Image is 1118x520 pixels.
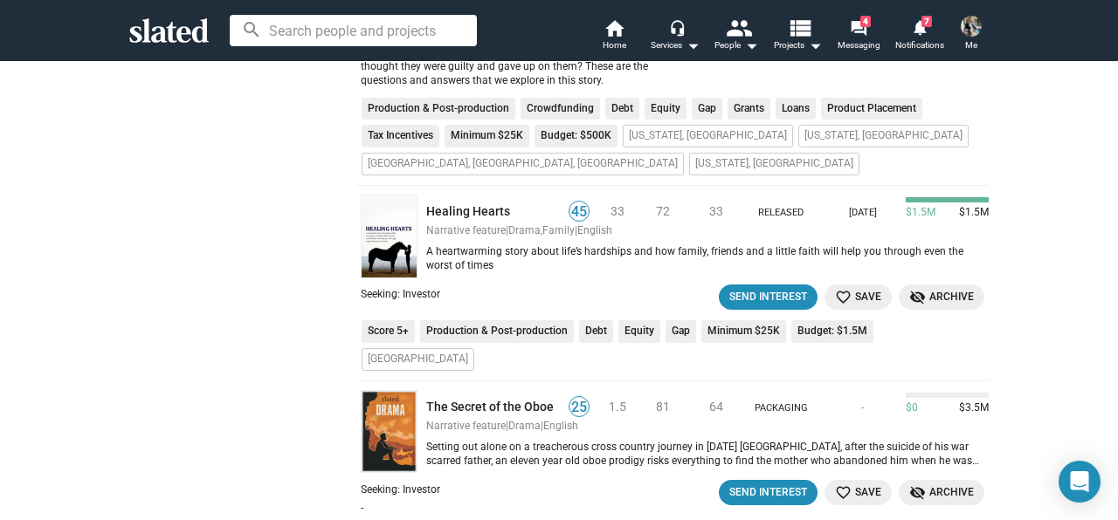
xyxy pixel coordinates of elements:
span: Drama, [508,224,542,236]
li: Grants [728,98,770,120]
span: Archive [909,483,974,502]
span: Home [603,35,626,56]
li: [GEOGRAPHIC_DATA], [GEOGRAPHIC_DATA], [GEOGRAPHIC_DATA] [362,153,684,175]
button: Send Interest [719,480,818,505]
button: Archive [899,284,984,310]
li: Tax Incentives [362,125,439,147]
li: Production & Post-production [362,98,515,120]
span: Projects [774,35,822,56]
button: Send Interest [719,284,818,310]
li: Product Placement [821,98,922,120]
li: Score 5+ [362,320,415,343]
a: Healing Hearts [426,203,558,220]
a: 7Notifications [889,17,950,56]
button: Archive [899,480,984,505]
span: 81 [656,400,670,414]
li: Gap [666,320,696,343]
span: English [543,420,578,432]
span: Drama [508,420,541,432]
span: 1.5 [609,400,626,414]
span: Family [542,224,575,236]
mat-icon: people [726,15,751,40]
span: $3.5M [952,401,989,415]
span: 64 [709,400,723,414]
img: The Secret of the Oboe [361,390,418,473]
span: | [575,224,577,236]
span: Seeking: Investor [361,288,440,300]
li: Budget: $500K [535,125,618,147]
img: Paul Gerbert [961,16,982,37]
span: $0 [906,401,918,415]
li: Gap [692,98,722,120]
li: [US_STATE], [GEOGRAPHIC_DATA] [623,125,793,147]
div: Send Interest [729,288,807,306]
mat-icon: arrow_drop_down [741,35,762,56]
li: Equity [618,320,660,343]
a: 4Messaging [828,17,889,56]
span: Messaging [838,35,880,56]
mat-icon: visibility_off [909,484,926,501]
span: Seeking: Investor [361,483,440,496]
li: [GEOGRAPHIC_DATA] [362,348,474,371]
li: Production & Post-production [420,320,574,343]
button: Paul GerbertMe [950,12,992,58]
mat-icon: forum [850,19,866,36]
span: 72 [656,204,670,218]
li: Equity [645,98,687,120]
td: Released [742,186,819,224]
span: Save [835,483,881,502]
li: Debt [579,320,613,343]
li: [US_STATE], [GEOGRAPHIC_DATA] [798,125,969,147]
mat-icon: visibility_off [909,289,926,305]
mat-icon: arrow_drop_down [682,35,703,56]
span: Me [965,35,977,56]
span: Archive [909,288,974,306]
div: A heartwarming story about life’s hardships and how family, friends and a little faith will help ... [426,245,989,273]
span: 4 [860,16,871,27]
mat-icon: home [604,17,625,38]
div: - [824,401,901,415]
div: Send Interest [729,483,807,502]
div: People [714,35,758,56]
span: $1.5M [906,206,935,220]
span: Save [835,288,881,306]
a: The Secret of the Oboe [426,399,558,415]
li: Minimum $25K [701,320,786,343]
div: Open Intercom Messenger [1059,461,1101,503]
span: | [541,420,543,432]
span: Notifications [895,35,944,56]
mat-icon: favorite_border [835,289,852,305]
span: 33 [611,204,625,218]
td: Packaging [742,381,819,420]
mat-icon: arrow_drop_down [804,35,825,56]
mat-icon: view_list [787,15,812,40]
li: Minimum $25K [445,125,529,147]
span: 45 [569,203,589,221]
li: Crowdfunding [521,98,600,120]
img: Healing Hearts [361,195,418,277]
button: Services [645,17,706,56]
button: Projects [767,17,828,56]
li: Loans [776,98,816,120]
span: Narrative feature | [426,224,508,236]
li: Budget: $1.5M [791,320,873,343]
mat-icon: notifications [911,18,928,35]
div: Setting out alone on a treacherous cross country journey in [DATE] [GEOGRAPHIC_DATA], after the s... [426,441,989,469]
span: 25 [569,399,589,416]
mat-icon: headset_mic [669,19,685,35]
div: - [361,501,430,515]
span: 33 [709,204,723,218]
button: Save [825,480,892,505]
span: English [577,224,612,236]
button: Save [825,284,892,310]
span: 7 [921,16,932,27]
li: Debt [605,98,639,120]
div: Services [651,35,700,56]
button: People [706,17,767,56]
a: Home [583,17,645,56]
mat-icon: favorite_border [835,484,852,501]
li: [US_STATE], [GEOGRAPHIC_DATA] [689,153,859,175]
input: Search people and projects [230,15,477,46]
